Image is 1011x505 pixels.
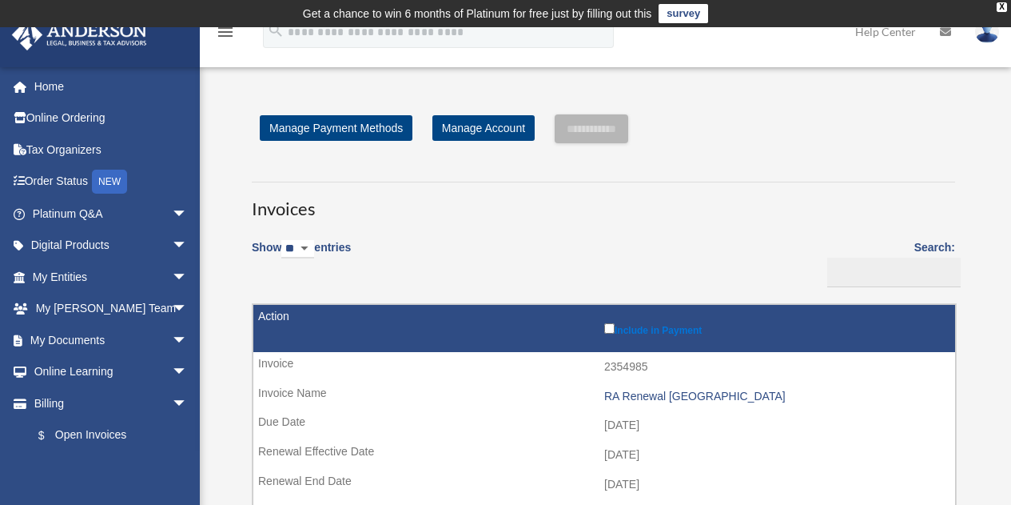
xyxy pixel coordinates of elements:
a: My [PERSON_NAME] Teamarrow_drop_down [11,293,212,325]
a: Manage Payment Methods [260,115,412,141]
a: Digital Productsarrow_drop_down [11,230,212,262]
a: Platinum Q&Aarrow_drop_down [11,198,212,230]
a: menu [216,28,235,42]
span: arrow_drop_down [172,356,204,389]
div: close [997,2,1007,12]
td: [DATE] [253,470,955,500]
a: My Documentsarrow_drop_down [11,324,212,356]
a: $Open Invoices [22,419,196,452]
img: User Pic [975,20,999,43]
td: [DATE] [253,411,955,441]
i: menu [216,22,235,42]
h3: Invoices [252,182,955,222]
span: arrow_drop_down [172,230,204,263]
a: Online Ordering [11,102,212,134]
a: Billingarrow_drop_down [11,387,204,419]
div: RA Renewal [GEOGRAPHIC_DATA] [604,390,947,403]
td: 2354985 [253,352,955,383]
label: Search: [822,238,955,287]
i: search [267,22,285,39]
span: arrow_drop_down [172,261,204,294]
span: arrow_drop_down [172,387,204,420]
a: Manage Account [432,115,535,141]
a: Online Learningarrow_drop_down [11,356,212,388]
label: Include in Payment [604,320,947,336]
input: Search: [827,258,961,288]
a: My Entitiesarrow_drop_down [11,261,212,293]
a: Tax Organizers [11,134,212,166]
td: [DATE] [253,440,955,471]
input: Include in Payment [604,323,615,334]
div: Get a chance to win 6 months of Platinum for free just by filling out this [303,4,652,23]
a: Order StatusNEW [11,166,212,198]
div: NEW [92,170,127,194]
span: arrow_drop_down [172,324,204,357]
span: arrow_drop_down [172,198,204,230]
label: Show entries [252,238,351,275]
a: survey [659,4,708,23]
select: Showentries [281,240,314,259]
img: Anderson Advisors Platinum Portal [7,19,152,50]
a: Home [11,70,212,102]
span: arrow_drop_down [172,293,204,326]
span: $ [47,426,55,446]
